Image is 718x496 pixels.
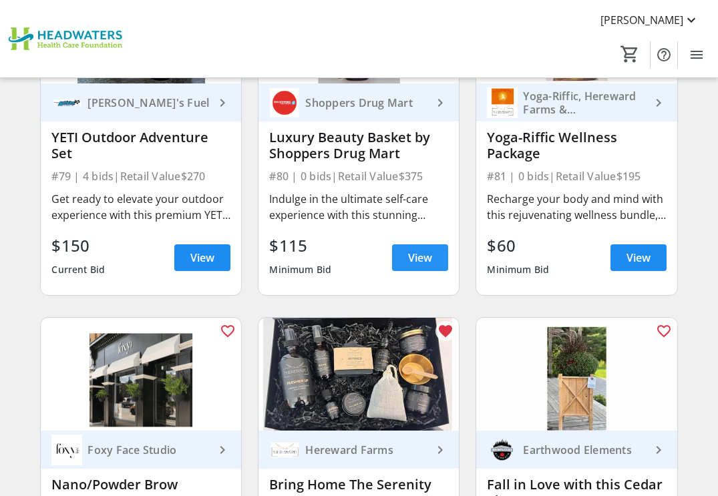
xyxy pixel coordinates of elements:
a: Yoga-Riffic, Hereward Farms & Rhonda Ledson Yoga-Riffic, Hereward Farms & [PERSON_NAME] [476,83,677,121]
div: Earthwood Elements [518,443,650,457]
a: Arthur's Fuel[PERSON_NAME]'s Fuel [41,83,241,121]
span: View [190,250,214,266]
div: Luxury Beauty Basket by Shoppers Drug Mart [269,130,448,162]
div: Recharge your body and mind with this rejuvenating wellness bundle, perfect for anyone seeking ba... [487,191,666,223]
mat-icon: keyboard_arrow_right [651,95,667,111]
span: View [408,250,432,266]
div: Foxy Face Studio [82,443,214,457]
div: #79 | 4 bids | Retail Value $270 [51,167,230,186]
button: [PERSON_NAME] [590,9,710,31]
button: Menu [683,41,710,68]
div: $115 [269,234,331,258]
a: View [610,244,667,271]
img: Shoppers Drug Mart [269,87,300,118]
img: Yoga-Riffic, Hereward Farms & Rhonda Ledson [487,87,518,118]
a: Shoppers Drug MartShoppers Drug Mart [258,83,459,121]
div: Shoppers Drug Mart [300,96,432,109]
img: Hereward Farms [269,435,300,465]
button: Cart [618,42,642,66]
a: View [174,244,230,271]
mat-icon: keyboard_arrow_right [214,442,230,458]
div: Minimum Bid [487,258,549,282]
mat-icon: keyboard_arrow_right [432,442,448,458]
mat-icon: favorite_outline [220,323,236,339]
a: Foxy Face StudioFoxy Face Studio [41,431,241,469]
div: Yoga-Riffic, Hereward Farms & [PERSON_NAME] [518,89,650,116]
div: #80 | 0 bids | Retail Value $375 [269,167,448,186]
mat-icon: favorite_outline [656,323,672,339]
mat-icon: keyboard_arrow_right [214,95,230,111]
img: Earthwood Elements [487,435,518,465]
mat-icon: keyboard_arrow_right [651,442,667,458]
img: Arthur's Fuel [51,87,82,118]
a: Earthwood ElementsEarthwood Elements [476,431,677,469]
div: Hereward Farms [300,443,432,457]
div: Bring Home The Serenity [269,477,448,493]
button: Help [651,41,677,68]
div: Yoga-Riffic Wellness Package [487,130,666,162]
a: Hereward FarmsHereward Farms [258,431,459,469]
div: #81 | 0 bids | Retail Value $195 [487,167,666,186]
div: Get ready to elevate your outdoor experience with this premium YETI package! Whether you're plann... [51,191,230,223]
span: View [626,250,651,266]
div: Current Bid [51,258,105,282]
mat-icon: keyboard_arrow_right [432,95,448,111]
mat-icon: favorite [437,323,454,339]
div: Minimum Bid [269,258,331,282]
img: Nano/Powder Brow Treatment at Foxy Face Studio [41,318,241,431]
a: View [392,244,448,271]
img: Headwaters Health Care Foundation's Logo [8,5,127,72]
div: YETI Outdoor Adventure Set [51,130,230,162]
img: Foxy Face Studio [51,435,82,465]
img: Bring Home The Serenity [258,318,459,431]
div: [PERSON_NAME]'s Fuel [82,96,214,109]
div: Indulge in the ultimate self-care experience with this stunning beauty basket! Thoughtfully curat... [269,191,448,223]
div: $150 [51,234,105,258]
div: $60 [487,234,549,258]
img: Fall in Love with this Cedar Planter Box & Mums! [476,318,677,431]
span: [PERSON_NAME] [600,12,683,28]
